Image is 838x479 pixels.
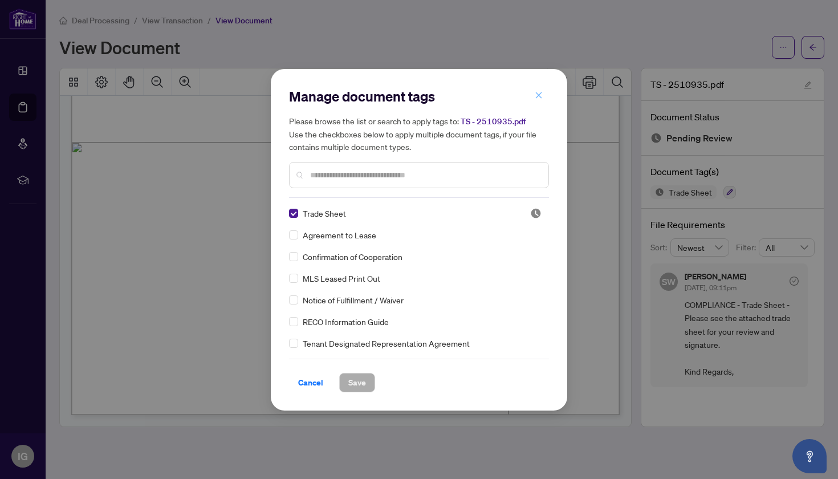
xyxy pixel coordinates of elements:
span: close [535,91,543,99]
span: Cancel [298,374,323,392]
button: Save [339,373,375,392]
span: RECO Information Guide [303,315,389,328]
img: status [530,208,542,219]
button: Open asap [792,439,827,473]
h5: Please browse the list or search to apply tags to: Use the checkboxes below to apply multiple doc... [289,115,549,153]
h2: Manage document tags [289,87,549,105]
span: Agreement to Lease [303,229,376,241]
span: Confirmation of Cooperation [303,250,402,263]
span: Trade Sheet [303,207,346,220]
span: MLS Leased Print Out [303,272,380,285]
span: Tenant Designated Representation Agreement [303,337,470,350]
button: Cancel [289,373,332,392]
span: Notice of Fulfillment / Waiver [303,294,404,306]
span: TS - 2510935.pdf [461,116,526,127]
span: Pending Review [530,208,542,219]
